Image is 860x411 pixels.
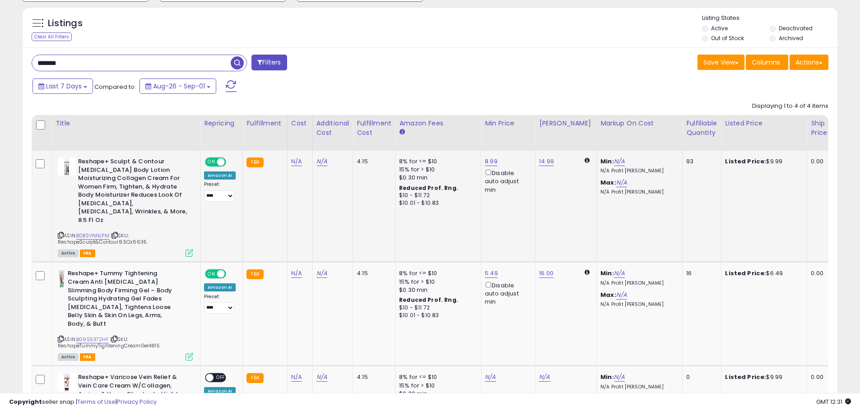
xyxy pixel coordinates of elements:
[399,269,474,277] div: 8% for <= $10
[58,249,79,257] span: All listings currently available for purchase on Amazon
[811,119,829,138] div: Ship Price
[539,269,553,278] a: 16.00
[58,232,147,245] span: | SKU: ReshapeSculpt&Contour8.5Oz6635
[816,397,851,406] span: 2025-09-9 12:31 GMT
[600,384,675,390] p: N/A Profit [PERSON_NAME]
[204,283,236,291] div: Amazon AI
[58,157,76,175] img: 31dItNx+0UL._SL40_.jpg
[811,157,826,166] div: 0.00
[204,171,236,180] div: Amazon AI
[600,301,675,308] p: N/A Profit [PERSON_NAME]
[399,192,474,199] div: $10 - $11.72
[614,157,625,166] a: N/A
[725,157,800,166] div: $9.99
[291,119,309,128] div: Cost
[725,119,803,128] div: Listed Price
[316,157,327,166] a: N/A
[399,286,474,294] div: $0.30 min
[357,119,391,138] div: Fulfillment Cost
[58,269,65,287] img: 31Ey5veXMRL._SL40_.jpg
[357,373,388,381] div: 4.15
[399,157,474,166] div: 8% for <= $10
[600,373,614,381] b: Min:
[214,374,228,382] span: OFF
[291,157,302,166] a: N/A
[58,157,193,256] div: ASIN:
[316,269,327,278] a: N/A
[399,128,404,136] small: Amazon Fees.
[399,382,474,390] div: 15% for > $10
[711,24,728,32] label: Active
[485,157,497,166] a: 8.99
[597,115,683,151] th: The percentage added to the cost of goods (COGS) that forms the calculator for Min & Max prices.
[291,269,302,278] a: N/A
[225,270,239,278] span: OFF
[76,232,109,240] a: B0BSVNNLPM
[485,280,528,306] div: Disable auto adjust min
[485,269,498,278] a: 5.49
[80,353,95,361] span: FBA
[614,269,625,278] a: N/A
[48,17,83,30] h5: Listings
[399,166,474,174] div: 15% for > $10
[616,291,627,300] a: N/A
[316,373,327,382] a: N/A
[779,24,813,32] label: Deactivated
[225,158,239,166] span: OFF
[399,296,458,304] b: Reduced Prof. Rng.
[68,269,177,330] b: Reshape+ Tummy Tightening Cream Anti [MEDICAL_DATA] Slimming Body Firming Gel – Body Sculpting Hy...
[600,119,679,128] div: Markup on Cost
[206,270,217,278] span: ON
[246,269,263,279] small: FBA
[399,373,474,381] div: 8% for <= $10
[686,157,714,166] div: 93
[600,189,675,195] p: N/A Profit [PERSON_NAME]
[399,304,474,312] div: $10 - $11.72
[32,32,72,41] div: Clear All Filters
[399,278,474,286] div: 15% for > $10
[78,157,188,227] b: Reshape+ Sculpt & Contour [MEDICAL_DATA] Body Lotion Moisturizing Collagen Cream For Women Firm, ...
[485,168,528,194] div: Disable auto adjust min
[485,373,496,382] a: N/A
[725,373,800,381] div: $9.99
[600,291,616,299] b: Max:
[686,269,714,277] div: 16
[206,158,217,166] span: ON
[697,55,744,70] button: Save View
[291,373,302,382] a: N/A
[600,168,675,174] p: N/A Profit [PERSON_NAME]
[702,14,837,23] p: Listing States:
[811,269,826,277] div: 0.00
[600,178,616,187] b: Max:
[752,58,780,67] span: Columns
[790,55,828,70] button: Actions
[9,398,157,406] div: seller snap | |
[94,83,136,91] span: Compared to:
[686,119,717,138] div: Fulfillable Quantity
[725,373,766,381] b: Listed Price:
[58,269,193,360] div: ASIN:
[77,397,116,406] a: Terms of Use
[357,157,388,166] div: 4.15
[686,373,714,381] div: 0
[600,157,614,166] b: Min:
[725,269,766,277] b: Listed Price:
[752,102,828,111] div: Displaying 1 to 4 of 4 items
[725,269,800,277] div: $6.49
[539,157,554,166] a: 14.99
[399,119,477,128] div: Amazon Fees
[399,199,474,207] div: $10.01 - $10.83
[725,157,766,166] b: Listed Price:
[811,373,826,381] div: 0.00
[539,119,593,128] div: [PERSON_NAME]
[246,119,283,128] div: Fulfillment
[9,397,42,406] strong: Copyright
[246,157,263,167] small: FBA
[33,79,93,94] button: Last 7 Days
[204,119,239,128] div: Repricing
[600,280,675,286] p: N/A Profit [PERSON_NAME]
[614,373,625,382] a: N/A
[711,34,744,42] label: Out of Stock
[56,119,196,128] div: Title
[251,55,287,70] button: Filters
